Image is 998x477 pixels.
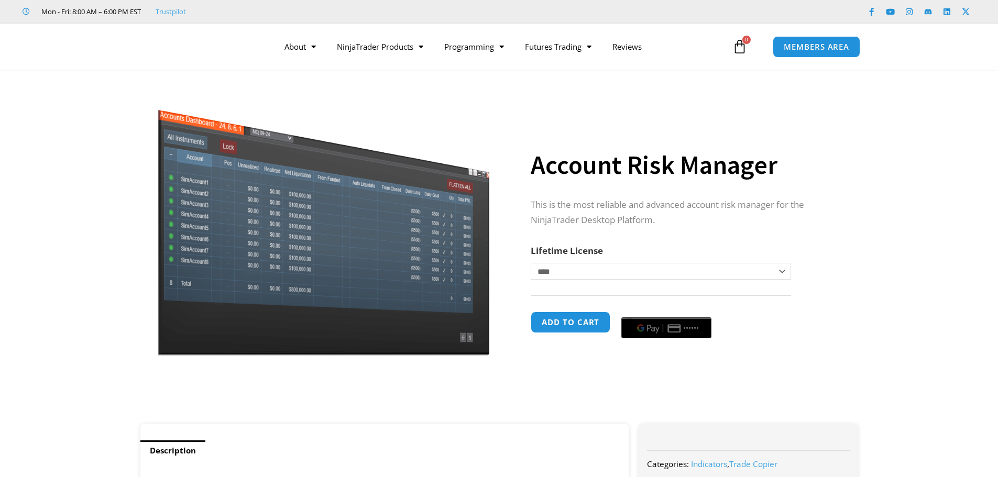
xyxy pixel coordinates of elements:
a: 0 [717,31,763,62]
button: Add to cart [531,312,610,333]
a: Trade Copier [729,459,777,469]
iframe: Secure payment input frame [619,310,714,311]
span: 0 [742,36,751,44]
a: Programming [434,35,514,59]
button: Buy with GPay [621,317,711,338]
span: MEMBERS AREA [784,43,849,51]
a: Description [140,440,205,461]
nav: Menu [274,35,730,59]
text: •••••• [684,325,699,332]
a: Futures Trading [514,35,602,59]
a: Indicators [691,459,727,469]
span: , [691,459,777,469]
a: NinjaTrader Products [326,35,434,59]
span: Mon - Fri: 8:00 AM – 6:00 PM EST [39,5,141,18]
a: Trustpilot [156,5,186,18]
img: Screenshot 2024-08-26 15462845454 [155,88,492,356]
a: Reviews [602,35,652,59]
h1: Account Risk Manager [531,147,837,183]
p: This is the most reliable and advanced account risk manager for the NinjaTrader Desktop Platform. [531,197,837,228]
label: Lifetime License [531,245,603,257]
a: About [274,35,326,59]
a: MEMBERS AREA [773,36,860,58]
img: LogoAI | Affordable Indicators – NinjaTrader [124,28,236,65]
span: Categories: [647,459,689,469]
